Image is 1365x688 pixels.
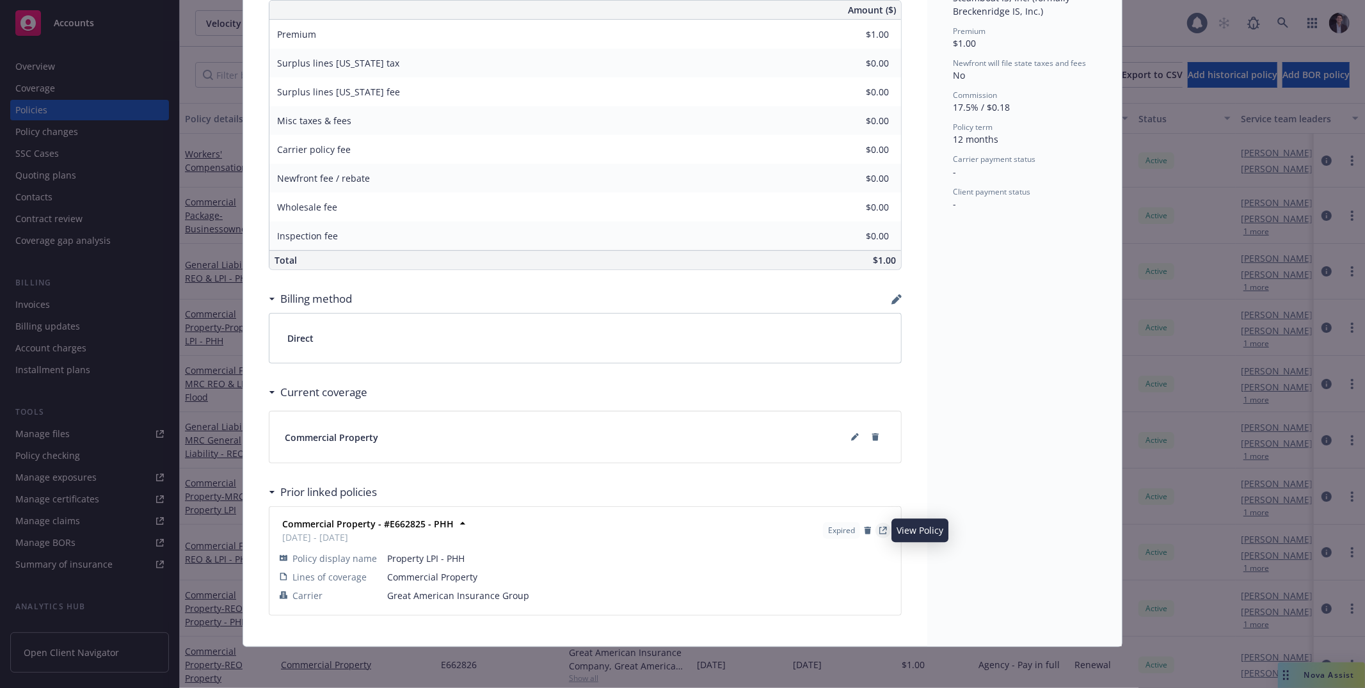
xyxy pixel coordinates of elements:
input: 0.00 [813,227,897,246]
input: 0.00 [813,198,897,217]
span: Amount ($) [848,3,896,17]
span: - [953,198,956,210]
span: Policy term [953,122,993,132]
span: Newfront will file state taxes and fees [953,58,1086,68]
span: Wholesale fee [277,201,337,213]
strong: Commercial Property - #E662825 - PHH [282,518,454,530]
span: Surplus lines [US_STATE] tax [277,57,399,69]
input: 0.00 [813,54,897,73]
input: 0.00 [813,111,897,131]
h3: Current coverage [280,384,367,401]
span: Carrier [292,589,323,602]
span: - [953,166,956,178]
div: Billing method [269,291,352,307]
span: Premium [953,26,986,36]
span: Commission [953,90,997,100]
span: Expired [828,525,855,536]
span: Commercial Property [285,431,378,444]
span: 17.5% / $0.18 [953,101,1010,113]
span: Policy display name [292,552,377,565]
div: Prior linked policies [269,484,377,500]
span: $1.00 [873,254,896,266]
span: No [953,69,965,81]
span: Property LPI - PHH [387,552,891,565]
h3: Billing method [280,291,352,307]
span: Inspection fee [277,230,338,242]
input: 0.00 [813,140,897,159]
a: View Policy [875,523,891,538]
div: Current coverage [269,384,367,401]
span: Misc taxes & fees [277,115,351,127]
span: Total [275,254,297,266]
h3: Prior linked policies [280,484,377,500]
span: $1.00 [953,37,976,49]
input: 0.00 [813,169,897,188]
input: 0.00 [813,25,897,44]
span: [DATE] - [DATE] [282,531,454,544]
div: Direct [269,314,901,363]
span: Client payment status [953,186,1030,197]
span: Commercial Property [387,570,891,584]
span: Lines of coverage [292,570,367,584]
span: Premium [277,28,316,40]
span: Great American Insurance Group [387,589,891,602]
span: Carrier payment status [953,154,1035,164]
span: Newfront fee / rebate [277,172,370,184]
span: Surplus lines [US_STATE] fee [277,86,400,98]
input: 0.00 [813,83,897,102]
span: 12 months [953,133,998,145]
span: Carrier policy fee [277,143,351,156]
